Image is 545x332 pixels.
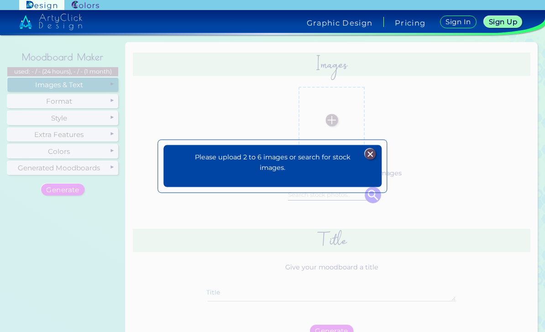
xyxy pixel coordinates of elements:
h5: Sign In [447,19,470,25]
h4: Graphic Design [307,19,372,26]
p: Please upload 2 to 6 images or search for stock images. [185,152,360,173]
a: Pricing [395,19,425,26]
img: ArtyClick Colors logo [72,1,99,10]
h5: Sign Up [490,19,516,25]
a: Sign In [442,16,475,28]
img: artyclick_design_logo_white_combined_path.svg [19,14,82,30]
img: icon_close_white.svg [365,148,376,159]
a: Sign Up [486,16,520,27]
